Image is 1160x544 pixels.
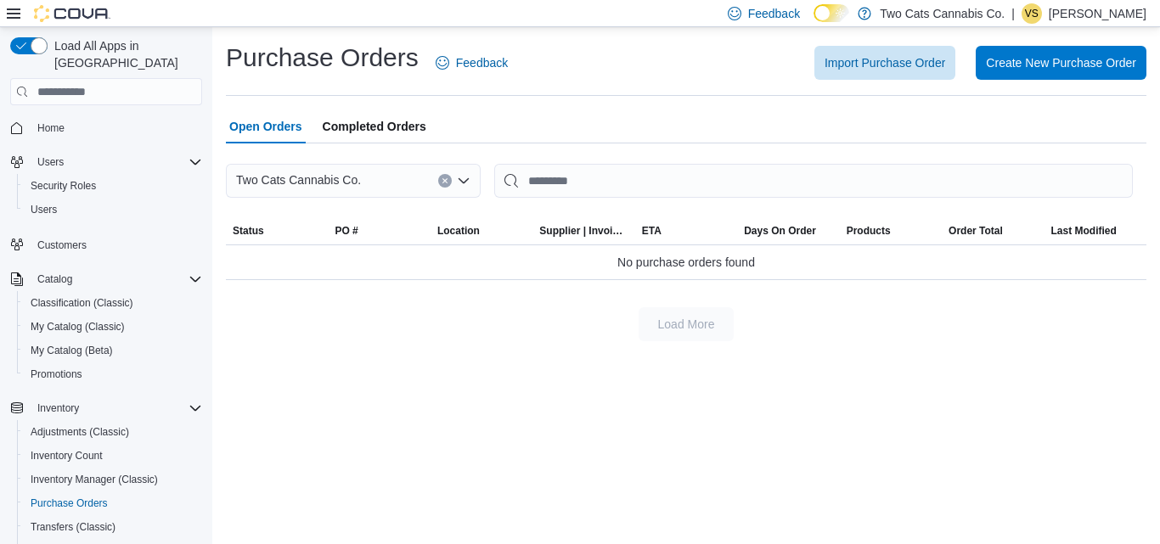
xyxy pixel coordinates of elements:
span: Users [24,199,202,220]
span: Load All Apps in [GEOGRAPHIC_DATA] [48,37,202,71]
span: Inventory Manager (Classic) [24,469,202,490]
span: Supplier | Invoice Number [539,224,628,238]
span: Import Purchase Order [825,54,945,71]
span: PO # [335,224,358,238]
span: Purchase Orders [31,496,108,510]
span: Catalog [31,269,202,289]
a: Promotions [24,364,89,384]
button: Clear input [438,174,452,188]
button: ETA [635,217,737,244]
button: Products [840,217,942,244]
button: Location [431,217,532,244]
span: ETA [642,224,662,238]
button: Create New Purchase Order [976,46,1146,80]
button: Adjustments (Classic) [17,420,209,444]
span: Users [31,203,57,216]
button: My Catalog (Classic) [17,315,209,339]
span: Days On Order [744,224,816,238]
a: Adjustments (Classic) [24,422,136,442]
button: Home [3,115,209,140]
a: My Catalog (Beta) [24,340,120,361]
button: PO # [328,217,430,244]
a: Feedback [429,46,515,80]
input: Dark Mode [814,4,849,22]
span: Users [37,155,64,169]
button: Open list of options [457,174,470,188]
button: Customers [3,232,209,256]
span: Feedback [748,5,800,22]
button: Days On Order [737,217,839,244]
span: Home [37,121,65,135]
button: Promotions [17,362,209,386]
span: My Catalog (Classic) [24,317,202,337]
span: Security Roles [24,176,202,196]
span: Classification (Classic) [24,293,202,313]
h1: Purchase Orders [226,41,419,75]
button: Inventory Manager (Classic) [17,468,209,491]
span: Catalog [37,272,72,286]
button: Supplier | Invoice Number [532,217,634,244]
button: Purchase Orders [17,491,209,515]
span: No purchase orders found [617,252,755,272]
span: Customers [31,233,202,255]
span: Inventory Manager (Classic) [31,473,158,486]
div: Location [437,224,480,238]
span: Inventory Count [24,446,202,466]
a: Home [31,118,71,138]
button: Security Roles [17,174,209,198]
span: Adjustments (Classic) [24,422,202,442]
span: Transfers (Classic) [31,520,115,534]
button: Users [3,150,209,174]
span: Home [31,117,202,138]
a: Purchase Orders [24,493,115,513]
button: Transfers (Classic) [17,515,209,539]
span: Customers [37,238,87,252]
span: Inventory [37,401,79,415]
span: Promotions [24,364,202,384]
a: Classification (Classic) [24,293,140,313]
span: Users [31,152,202,172]
button: Catalog [3,267,209,291]
span: Adjustments (Classic) [31,425,129,439]
button: Catalog [31,269,79,289]
p: Two Cats Cannabis Co. [880,3,1005,24]
button: My Catalog (Beta) [17,339,209,362]
button: Inventory [31,398,86,418]
a: Users [24,199,64,220]
span: Feedback [456,54,508,71]
span: Last Modified [1051,224,1117,238]
span: Two Cats Cannabis Co. [236,170,361,190]
span: Transfers (Classic) [24,517,202,537]
button: Inventory [3,396,209,420]
a: Inventory Manager (Classic) [24,469,165,490]
span: VS [1025,3,1039,24]
span: Order Total [949,224,1003,238]
p: | [1011,3,1015,24]
span: Status [233,224,264,238]
span: Purchase Orders [24,493,202,513]
span: Completed Orders [323,109,426,143]
div: Victoria Sharma [1022,3,1042,24]
button: Inventory Count [17,444,209,468]
a: Transfers (Classic) [24,517,122,537]
button: Classification (Classic) [17,291,209,315]
img: Cova [34,5,110,22]
span: Load More [658,316,715,333]
span: My Catalog (Beta) [24,340,202,361]
input: This is a search bar. After typing your query, hit enter to filter the results lower in the page. [494,164,1133,198]
button: Load More [639,307,734,341]
a: My Catalog (Classic) [24,317,132,337]
span: My Catalog (Classic) [31,320,125,334]
span: Open Orders [229,109,302,143]
button: Import Purchase Order [814,46,955,80]
a: Customers [31,235,93,255]
span: My Catalog (Beta) [31,344,113,357]
span: Promotions [31,367,82,381]
button: Last Modified [1045,217,1147,244]
button: Users [17,198,209,222]
span: Products [847,224,891,238]
span: Inventory [31,398,202,418]
span: Inventory Count [31,449,103,463]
